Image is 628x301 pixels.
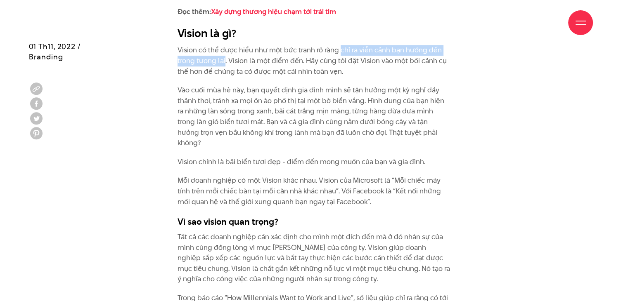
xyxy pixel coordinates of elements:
[178,157,450,167] p: Vision chính là bãi biển tươi đẹp - điểm đến mong muốn của bạn và gia đình.
[29,41,81,62] span: 01 Th11, 2022 / Branding
[178,175,450,207] p: Mỗi doanh nghiệp có một Vision khác nhau. Vision của Microsoft là “Mỗi chiếc máy tính trên mỗi ch...
[178,45,450,77] p: Vision có thể được hiểu như một bức tranh rõ ràng chỉ ra viễn cảnh bạn hướng đến trong tương lai....
[178,215,278,228] strong: Vì sao vision quan trọng?
[178,85,450,148] p: Vào cuối mùa hè này, bạn quyết định gia đình mình sẽ tận hưởng một kỳ nghỉ đầy thảnh thơi, tránh ...
[178,232,450,285] p: Tất cả các doanh nghiệp cần xác định cho mình một đích đến mà ở đó nhân sự của mình cùng đồng lòn...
